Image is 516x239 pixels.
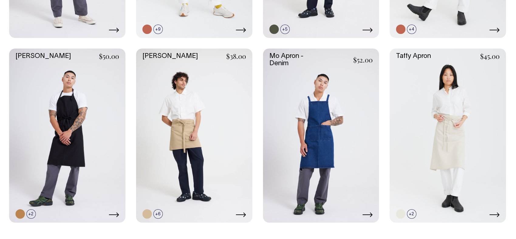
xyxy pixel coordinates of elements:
[280,25,290,34] span: +5
[26,209,36,219] span: +2
[407,209,416,219] span: +2
[407,25,416,34] span: +4
[153,209,163,219] span: +6
[153,25,163,34] span: +9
